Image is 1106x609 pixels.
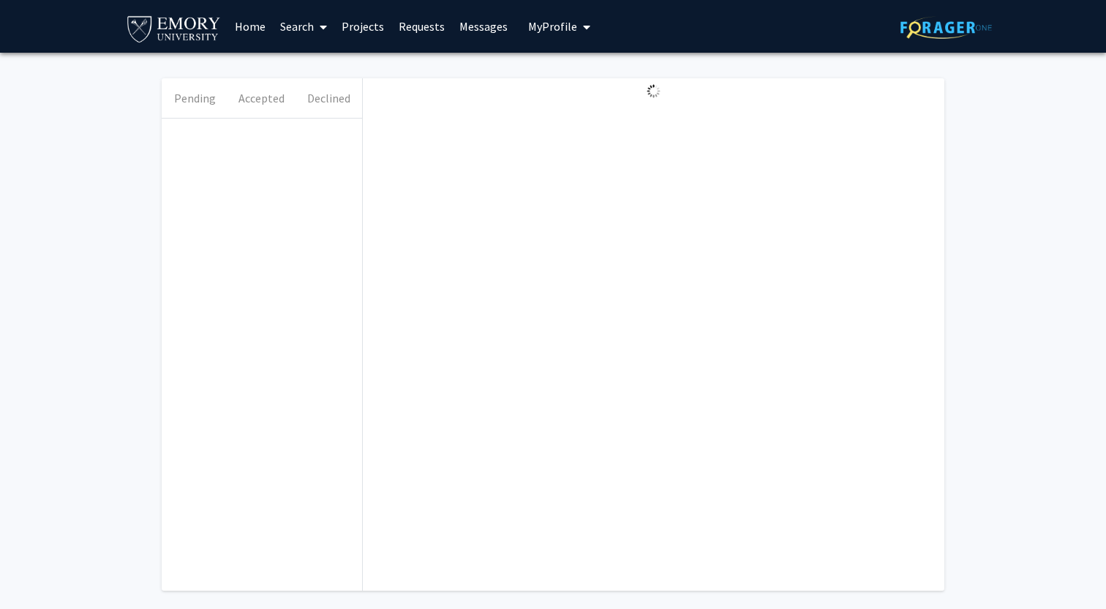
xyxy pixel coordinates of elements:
[528,19,577,34] span: My Profile
[900,16,992,39] img: ForagerOne Logo
[125,12,222,45] img: Emory University Logo
[452,1,515,52] a: Messages
[334,1,391,52] a: Projects
[162,78,228,118] button: Pending
[227,1,273,52] a: Home
[296,78,362,118] button: Declined
[391,1,452,52] a: Requests
[641,78,666,104] img: Loading
[273,1,334,52] a: Search
[228,78,295,118] button: Accepted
